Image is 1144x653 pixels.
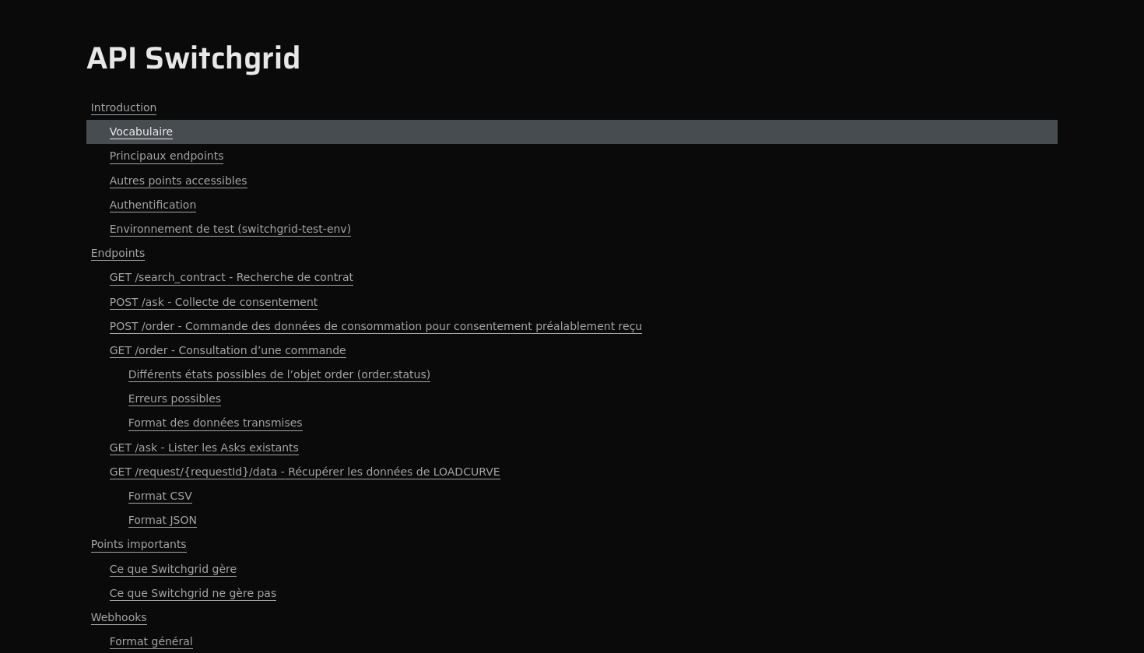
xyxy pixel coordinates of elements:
span: Authentification [110,198,197,212]
span: GET /ask - Lister les Asks existants [110,441,299,455]
a: Points importants [86,532,1058,556]
span: POST /order - Commande des données de consommation pour consentement préalablement reçu [110,319,643,334]
a: GET /search_contract - Recherche de contrat [86,265,1058,290]
a: GET /order - Consultation d’une commande [86,339,1058,363]
span: Format général [110,634,193,649]
span: Points importants [91,537,187,552]
a: Authentification [86,193,1058,217]
span: Introduction [91,100,157,115]
a: Environnement de test (switchgrid-test-env) [86,217,1058,241]
a: Format CSV [86,484,1058,508]
span: POST /ask - Collecte de consentement [110,295,318,310]
span: Format des données transmises [128,416,303,430]
a: Format des données transmises [86,411,1058,435]
a: GET /ask - Lister les Asks existants [86,436,1058,460]
a: Webhooks [86,606,1058,630]
a: GET /request/{requestId}/data - Récupérer les données de LOADCURVE [86,460,1058,484]
a: Différents états possibles de l’objet order (order.status) [86,363,1058,387]
a: Ce que Switchgrid gère [86,557,1058,581]
span: Format JSON [128,513,197,528]
a: Format JSON [86,508,1058,532]
a: Ce que Switchgrid ne gère pas [86,581,1058,606]
span: Principaux endpoints [110,149,224,163]
a: Introduction [86,96,1058,120]
span: Webhooks [91,610,147,625]
span: GET /search_contract - Recherche de contrat [110,270,353,285]
span: GET /request/{requestId}/data - Récupérer les données de LOADCURVE [110,465,500,479]
span: Autres points accessibles [110,174,247,188]
span: Ce que Switchgrid gère [110,562,237,577]
a: POST /order - Commande des données de consommation pour consentement préalablement reçu [86,314,1058,339]
span: Format CSV [128,489,192,504]
span: Vocabulaire [110,125,174,139]
h1: API Switchgrid [86,40,1058,77]
a: Autres points accessibles [86,169,1058,193]
span: GET /order - Consultation d’une commande [110,343,346,358]
a: Endpoints [86,241,1058,265]
a: Principaux endpoints [86,144,1058,168]
span: Ce que Switchgrid ne gère pas [110,586,277,601]
a: Erreurs possibles [86,387,1058,411]
span: Différents états possibles de l’objet order (order.status) [128,367,430,382]
a: POST /ask - Collecte de consentement [86,290,1058,314]
span: Endpoints [91,246,146,261]
a: Vocabulaire [86,120,1058,144]
span: Environnement de test (switchgrid-test-env) [110,222,351,237]
span: Erreurs possibles [128,391,221,406]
